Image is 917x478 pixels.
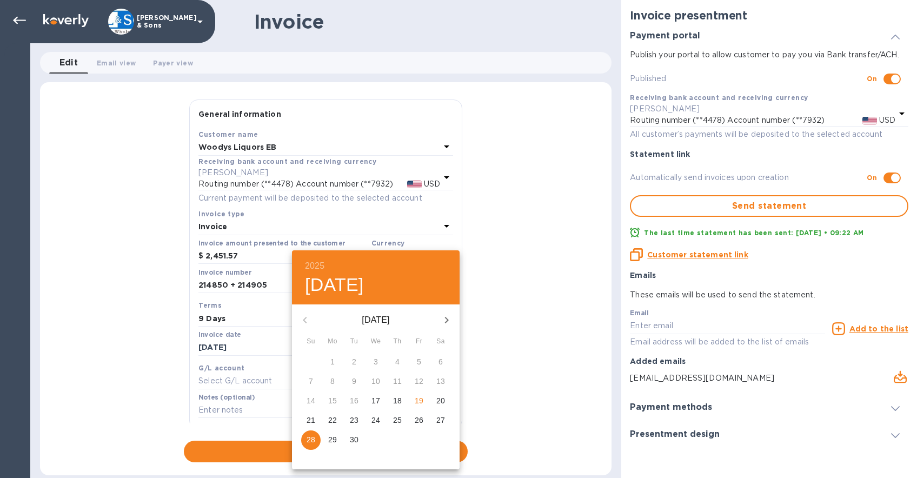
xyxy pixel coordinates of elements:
[301,430,321,450] button: 28
[328,415,337,426] p: 22
[301,336,321,347] span: Su
[366,411,386,430] button: 24
[415,415,423,426] p: 26
[436,395,445,406] p: 20
[393,395,402,406] p: 18
[431,391,450,411] button: 20
[344,430,364,450] button: 30
[436,415,445,426] p: 27
[301,411,321,430] button: 21
[305,274,364,296] button: [DATE]
[366,336,386,347] span: We
[344,411,364,430] button: 23
[350,415,358,426] p: 23
[431,411,450,430] button: 27
[371,395,380,406] p: 17
[388,411,407,430] button: 25
[323,336,342,347] span: Mo
[328,434,337,445] p: 29
[323,411,342,430] button: 22
[393,415,402,426] p: 25
[307,415,315,426] p: 21
[371,415,380,426] p: 24
[366,391,386,411] button: 17
[388,336,407,347] span: Th
[305,258,324,274] button: 2025
[307,434,315,445] p: 28
[344,336,364,347] span: Tu
[409,391,429,411] button: 19
[409,411,429,430] button: 26
[350,434,358,445] p: 30
[409,336,429,347] span: Fr
[318,314,434,327] p: [DATE]
[388,391,407,411] button: 18
[323,430,342,450] button: 29
[431,336,450,347] span: Sa
[415,395,423,406] p: 19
